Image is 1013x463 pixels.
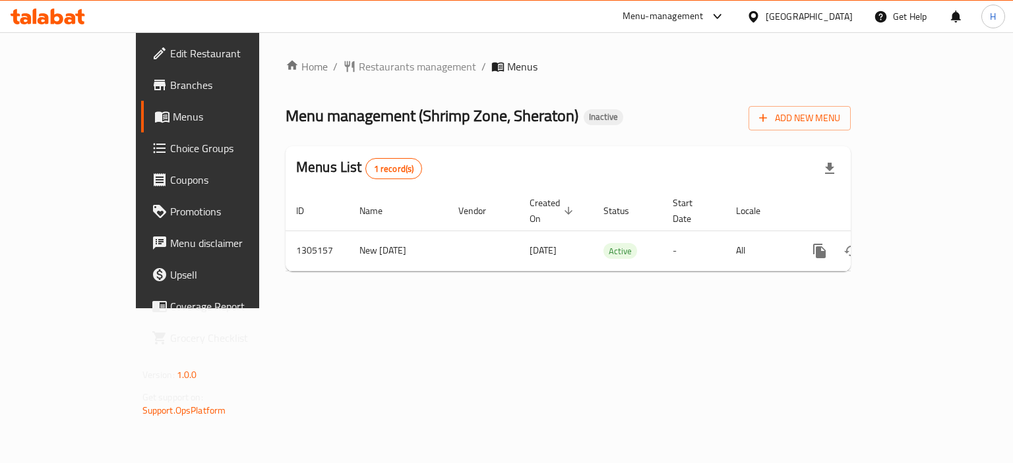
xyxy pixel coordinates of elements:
[530,195,577,227] span: Created On
[141,164,305,196] a: Coupons
[286,191,941,271] table: enhanced table
[623,9,704,24] div: Menu-management
[766,9,853,24] div: [GEOGRAPHIC_DATA]
[359,203,400,219] span: Name
[141,290,305,322] a: Coverage Report
[141,196,305,227] a: Promotions
[365,158,423,179] div: Total records count
[141,69,305,101] a: Branches
[343,59,476,74] a: Restaurants management
[296,157,422,179] h2: Menus List
[286,59,851,74] nav: breadcrumb
[458,203,503,219] span: Vendor
[990,9,996,24] span: H
[804,235,836,267] button: more
[170,77,295,93] span: Branches
[170,267,295,283] span: Upsell
[141,322,305,354] a: Grocery Checklist
[296,203,321,219] span: ID
[170,330,295,346] span: Grocery Checklist
[170,45,295,61] span: Edit Restaurant
[584,109,623,125] div: Inactive
[173,109,295,124] span: Menus
[366,163,422,175] span: 1 record(s)
[141,227,305,259] a: Menu disclaimer
[481,59,486,74] li: /
[286,101,578,130] span: Menu management ( Shrimp Zone, Sheraton )
[142,366,175,383] span: Version:
[507,59,537,74] span: Menus
[170,298,295,314] span: Coverage Report
[141,101,305,132] a: Menus
[286,59,328,74] a: Home
[142,389,203,406] span: Get support on:
[530,242,557,259] span: [DATE]
[170,235,295,251] span: Menu disclaimer
[603,243,637,259] div: Active
[603,203,646,219] span: Status
[141,259,305,290] a: Upsell
[725,231,793,271] td: All
[662,231,725,271] td: -
[141,132,305,164] a: Choice Groups
[170,140,295,156] span: Choice Groups
[814,153,845,184] div: Export file
[170,172,295,188] span: Coupons
[759,110,840,126] span: Add New Menu
[673,195,710,227] span: Start Date
[603,244,637,259] span: Active
[836,235,867,267] button: Change Status
[749,106,851,130] button: Add New Menu
[142,402,226,419] a: Support.OpsPlatform
[141,38,305,69] a: Edit Restaurant
[349,231,448,271] td: New [DATE]
[793,191,941,231] th: Actions
[359,59,476,74] span: Restaurants management
[333,59,338,74] li: /
[170,204,295,219] span: Promotions
[286,231,349,271] td: 1305157
[177,366,197,383] span: 1.0.0
[584,111,623,123] span: Inactive
[736,203,778,219] span: Locale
